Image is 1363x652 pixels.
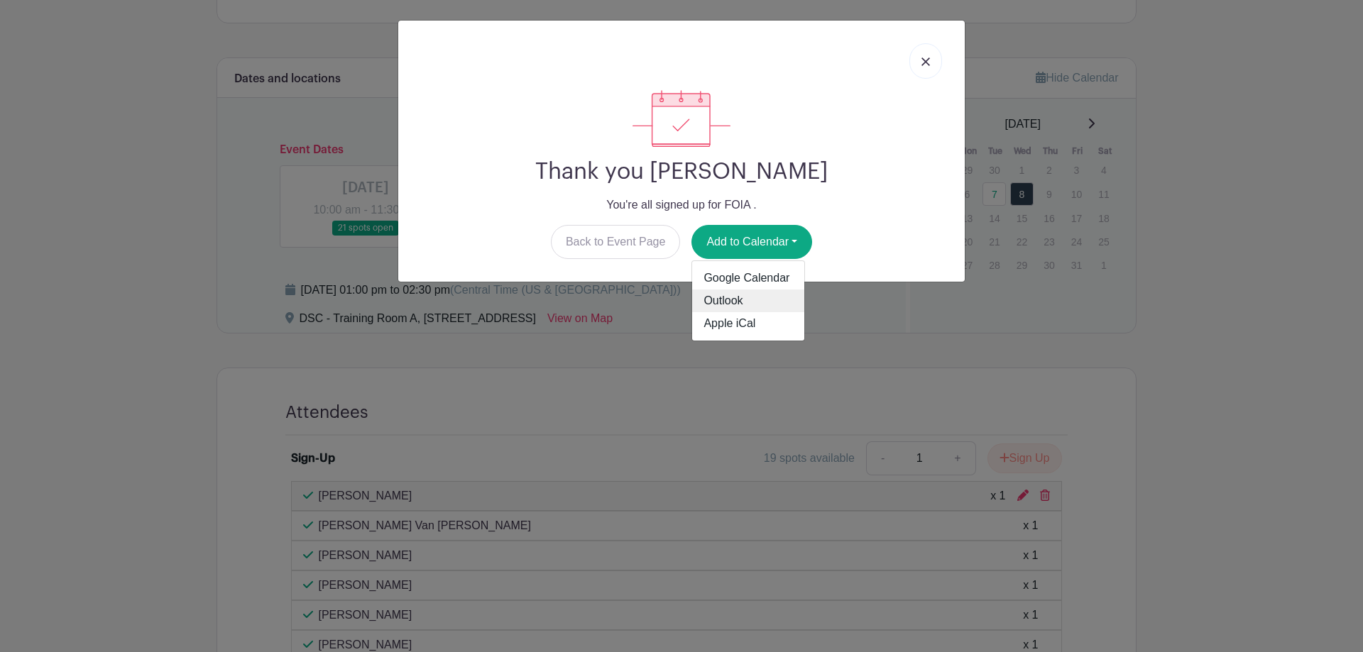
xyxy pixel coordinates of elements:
[692,312,804,335] a: Apple iCal
[551,225,681,259] a: Back to Event Page
[921,57,930,66] img: close_button-5f87c8562297e5c2d7936805f587ecaba9071eb48480494691a3f1689db116b3.svg
[410,197,953,214] p: You're all signed up for FOIA .
[633,90,730,147] img: signup_complete-c468d5dda3e2740ee63a24cb0ba0d3ce5d8a4ecd24259e683200fb1569d990c8.svg
[692,267,804,289] a: Google Calendar
[692,289,804,312] a: Outlook
[691,225,812,259] button: Add to Calendar
[410,158,953,185] h2: Thank you [PERSON_NAME]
